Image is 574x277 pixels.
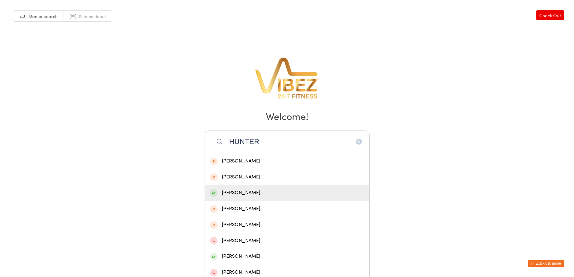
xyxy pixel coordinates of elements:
[6,109,568,123] h2: Welcome!
[210,221,364,229] div: [PERSON_NAME]
[210,157,364,165] div: [PERSON_NAME]
[210,252,364,260] div: [PERSON_NAME]
[210,237,364,245] div: [PERSON_NAME]
[210,205,364,213] div: [PERSON_NAME]
[528,260,564,267] button: Exit kiosk mode
[205,131,370,153] input: Search
[210,268,364,276] div: [PERSON_NAME]
[210,173,364,181] div: [PERSON_NAME]
[536,10,564,20] a: Check Out
[210,189,364,197] div: [PERSON_NAME]
[79,13,106,19] span: Scanner input
[253,55,321,101] img: VibeZ 24/7 Fitness
[28,13,58,19] span: Manual search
